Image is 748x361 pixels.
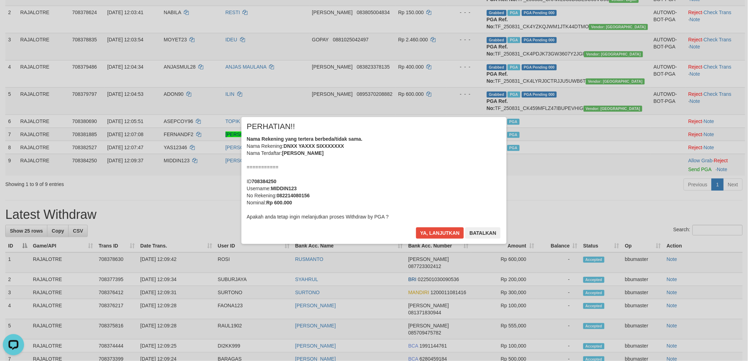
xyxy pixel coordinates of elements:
[252,179,276,184] b: 708384250
[416,227,464,239] button: Ya, lanjutkan
[284,143,344,149] b: DNXX YAXXX SIXXXXXXX
[3,3,24,24] button: Open LiveChat chat widget
[247,136,363,142] b: Nama Rekening yang tertera berbeda/tidak sama.
[247,135,501,220] div: Nama Rekening: Nama Terdaftar: =========== ID Username: No Rekening: Nominal: Apakah anda tetap i...
[277,193,310,198] b: 082214080156
[271,186,297,191] b: MIDDIN123
[282,150,323,156] b: [PERSON_NAME]
[266,200,292,205] b: Rp 600.000
[247,123,295,130] span: PERHATIAN!!
[465,227,501,239] button: Batalkan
